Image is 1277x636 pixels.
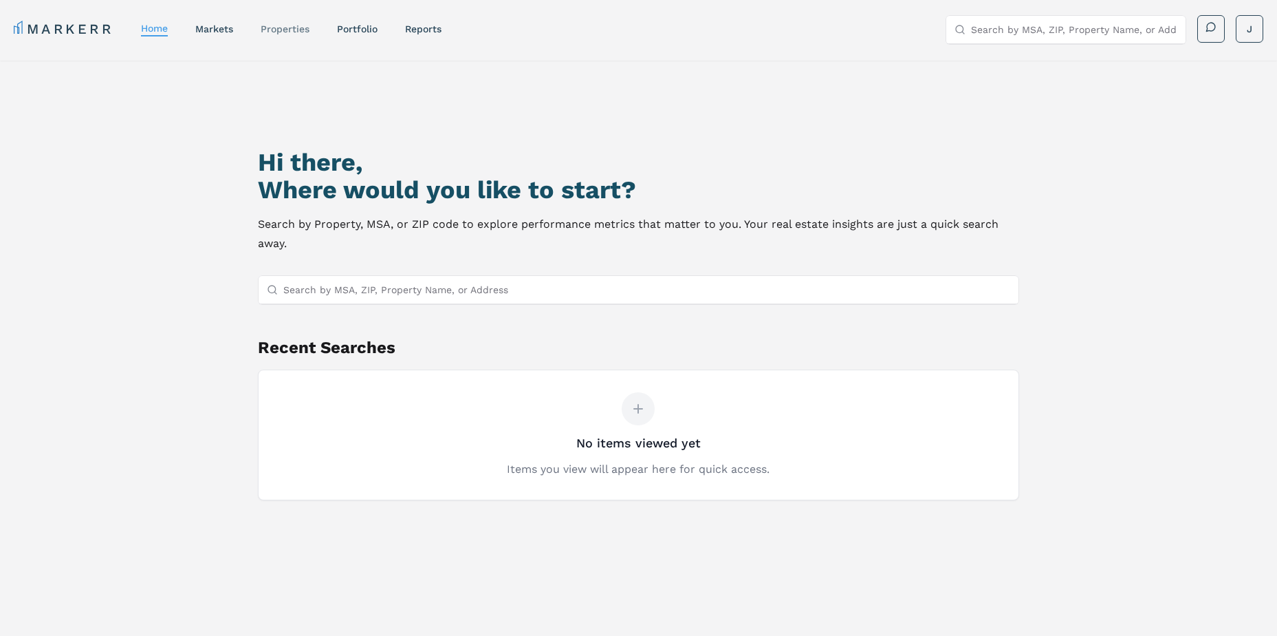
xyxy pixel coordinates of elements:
h2: Where would you like to start? [258,176,1020,204]
span: J [1247,22,1252,36]
h1: Hi there, [258,149,1020,176]
input: Search by MSA, ZIP, Property Name, or Address [971,16,1177,43]
a: reports [405,23,441,34]
a: Portfolio [337,23,378,34]
h2: Recent Searches [258,337,1020,359]
a: markets [195,23,233,34]
h3: No items viewed yet [576,434,701,453]
input: Search by MSA, ZIP, Property Name, or Address [283,276,1011,304]
a: MARKERR [14,19,113,39]
p: Search by Property, MSA, or ZIP code to explore performance metrics that matter to you. Your real... [258,215,1020,253]
p: Items you view will appear here for quick access. [507,461,770,478]
button: J [1236,15,1263,43]
a: home [141,23,168,34]
a: properties [261,23,309,34]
